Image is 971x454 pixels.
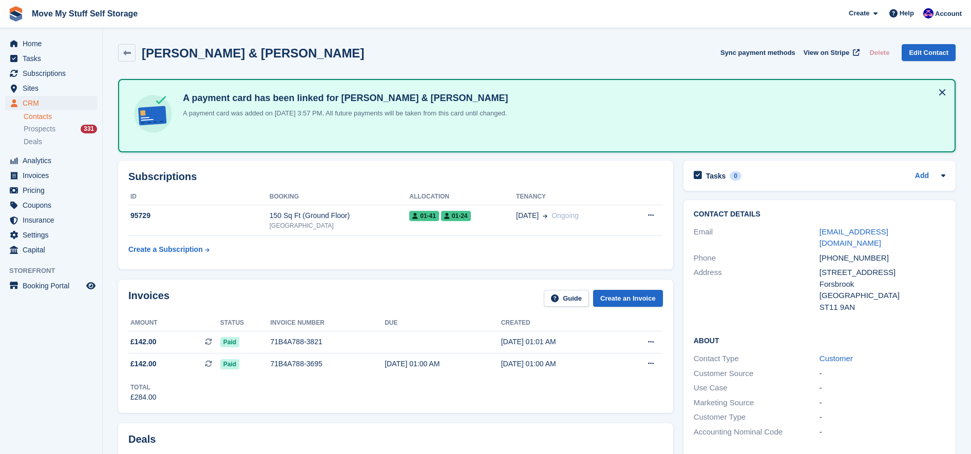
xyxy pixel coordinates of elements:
[694,397,820,409] div: Marketing Source
[516,210,539,221] span: [DATE]
[820,397,945,409] div: -
[179,108,508,119] p: A payment card was added on [DATE] 3:57 PM. All future payments will be taken from this card unti...
[5,198,97,212] a: menu
[23,81,84,95] span: Sites
[694,226,820,249] div: Email
[544,290,589,307] a: Guide
[23,198,84,212] span: Coupons
[501,337,617,347] div: [DATE] 01:01 AM
[23,168,84,183] span: Invoices
[130,392,157,403] div: £284.00
[270,210,409,221] div: 150 Sq Ft (Ground Floor)
[23,153,84,168] span: Analytics
[5,36,97,51] a: menu
[85,280,97,292] a: Preview store
[820,426,945,438] div: -
[9,266,102,276] span: Storefront
[128,315,220,331] th: Amount
[593,290,663,307] a: Create an Invoice
[5,183,97,198] a: menu
[271,315,385,331] th: Invoice number
[501,359,617,369] div: [DATE] 01:00 AM
[81,125,97,133] div: 331
[23,36,84,51] span: Home
[8,6,24,22] img: stora-icon-8386f47178a22dfd0bd8f6a31ec36ba5ce8667c1dd55bd0f319d3a0aa187defe.svg
[24,112,97,122] a: Contacts
[441,211,471,221] span: 01-24
[5,213,97,227] a: menu
[23,66,84,81] span: Subscriptions
[5,279,97,293] a: menu
[271,337,385,347] div: 71B4A788-3821
[24,124,55,134] span: Prospects
[935,9,962,19] span: Account
[23,96,84,110] span: CRM
[220,359,239,369] span: Paid
[130,337,157,347] span: £142.00
[915,170,929,182] a: Add
[820,354,853,363] a: Customer
[23,243,84,257] span: Capital
[820,252,945,264] div: [PHONE_NUMBER]
[270,221,409,230] div: [GEOGRAPHIC_DATA]
[271,359,385,369] div: 71B4A788-3695
[23,228,84,242] span: Settings
[5,228,97,242] a: menu
[820,302,945,313] div: ST11 9AN
[694,252,820,264] div: Phone
[5,153,97,168] a: menu
[694,335,945,345] h2: About
[409,189,516,205] th: Allocation
[128,210,270,221] div: 95729
[128,244,203,255] div: Create a Subscription
[128,189,270,205] th: ID
[900,8,914,18] span: Help
[706,171,726,181] h2: Tasks
[551,211,579,220] span: Ongoing
[694,210,945,219] h2: Contact Details
[220,337,239,347] span: Paid
[730,171,741,181] div: 0
[142,46,364,60] h2: [PERSON_NAME] & [PERSON_NAME]
[820,368,945,380] div: -
[385,315,501,331] th: Due
[270,189,409,205] th: Booking
[24,136,97,147] a: Deals
[23,279,84,293] span: Booking Portal
[516,189,625,205] th: Tenancy
[385,359,501,369] div: [DATE] 01:00 AM
[128,240,210,259] a: Create a Subscription
[24,137,42,147] span: Deals
[820,279,945,290] div: Forsbrook
[5,66,97,81] a: menu
[409,211,439,221] span: 01-41
[820,411,945,423] div: -
[5,243,97,257] a: menu
[24,124,97,134] a: Prospects 331
[694,411,820,423] div: Customer Type
[5,51,97,66] a: menu
[694,382,820,394] div: Use Case
[5,96,97,110] a: menu
[501,315,617,331] th: Created
[23,183,84,198] span: Pricing
[820,290,945,302] div: [GEOGRAPHIC_DATA]
[804,48,849,58] span: View on Stripe
[5,168,97,183] a: menu
[865,44,893,61] button: Delete
[694,426,820,438] div: Accounting Nominal Code
[5,81,97,95] a: menu
[694,368,820,380] div: Customer Source
[23,213,84,227] span: Insurance
[128,290,169,307] h2: Invoices
[128,433,156,445] h2: Deals
[820,227,888,248] a: [EMAIL_ADDRESS][DOMAIN_NAME]
[179,92,508,104] h4: A payment card has been linked for [PERSON_NAME] & [PERSON_NAME]
[849,8,869,18] span: Create
[720,44,795,61] button: Sync payment methods
[820,267,945,279] div: [STREET_ADDRESS]
[130,359,157,369] span: £142.00
[23,51,84,66] span: Tasks
[923,8,934,18] img: Jade Whetnall
[131,92,175,135] img: card-linked-ebf98d0992dc2aeb22e95c0e3c79077019eb2392cfd83c6a337811c24bc77127.svg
